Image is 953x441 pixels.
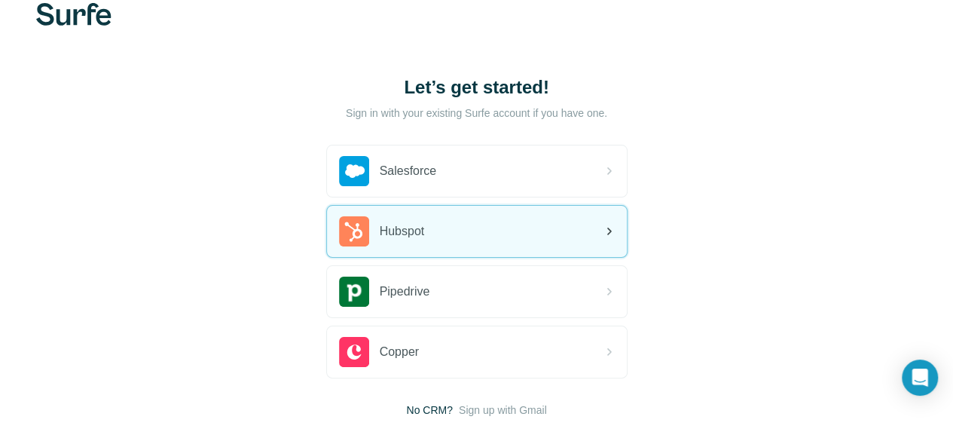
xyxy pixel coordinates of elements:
[339,277,369,307] img: pipedrive's logo
[339,337,369,367] img: copper's logo
[380,162,437,180] span: Salesforce
[339,216,369,247] img: hubspot's logo
[902,360,938,396] div: Open Intercom Messenger
[406,403,452,418] span: No CRM?
[380,343,419,361] span: Copper
[346,106,607,121] p: Sign in with your existing Surfe account if you have one.
[380,283,430,301] span: Pipedrive
[380,222,425,240] span: Hubspot
[36,3,111,26] img: Surfe's logo
[326,75,628,100] h1: Let’s get started!
[459,403,547,418] button: Sign up with Gmail
[339,156,369,186] img: salesforce's logo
